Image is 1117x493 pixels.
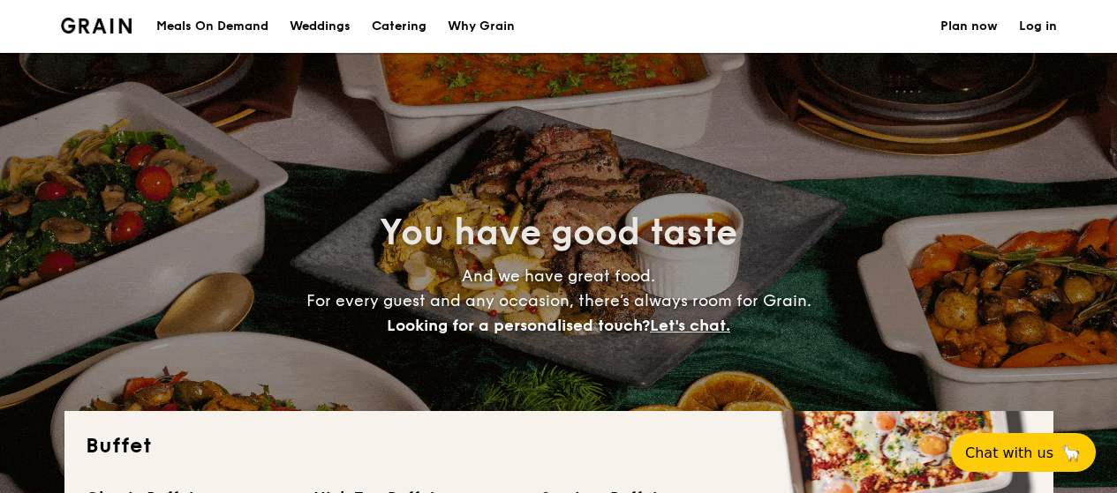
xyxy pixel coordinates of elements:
h2: Buffet [86,432,1032,460]
span: You have good taste [380,212,737,254]
img: Grain [61,18,132,34]
span: Let's chat. [650,316,730,335]
span: And we have great food. For every guest and any occasion, there’s always room for Grain. [306,266,811,335]
span: Looking for a personalised touch? [387,316,650,335]
span: 🦙 [1060,443,1082,463]
span: Chat with us [965,444,1053,461]
a: Logotype [61,18,132,34]
button: Chat with us🦙 [951,433,1096,472]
